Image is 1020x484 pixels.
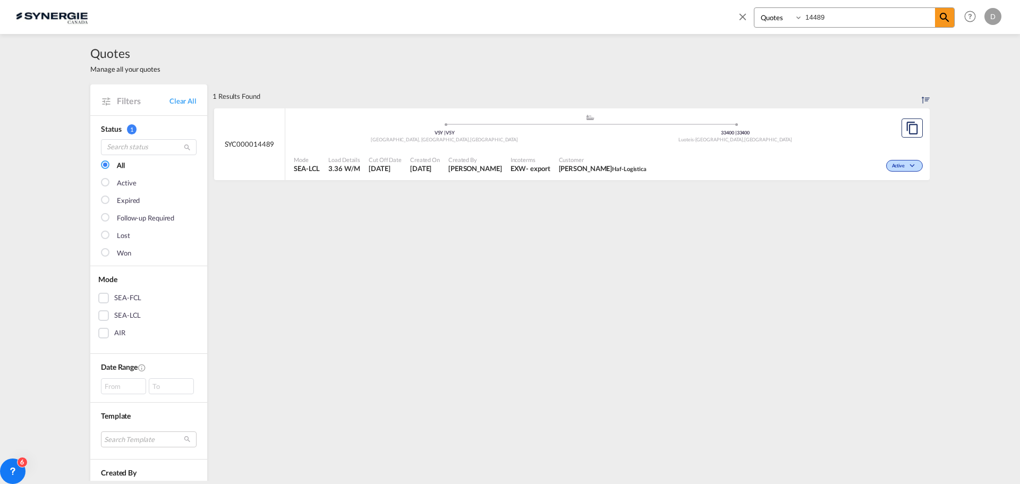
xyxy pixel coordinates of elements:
[117,160,125,171] div: All
[435,130,446,135] span: V5Y
[149,378,194,394] div: To
[371,137,470,142] span: [GEOGRAPHIC_DATA], [GEOGRAPHIC_DATA]
[511,156,550,164] span: Incoterms
[511,164,526,173] div: EXW
[448,164,502,173] span: Daniel Dico
[101,468,137,477] span: Created By
[886,160,923,172] div: Change Status Here
[410,164,440,173] span: 3 Sep 2025
[906,122,919,134] md-icon: assets/icons/custom/copyQuote.svg
[90,64,160,74] span: Manage all your quotes
[114,328,125,338] div: AIR
[559,156,647,164] span: Customer
[98,275,117,284] span: Mode
[225,139,275,149] span: SYC000014489
[117,196,140,206] div: Expired
[117,213,174,224] div: Follow-up Required
[526,164,550,173] div: - export
[98,293,199,303] md-checkbox: SEA-FCL
[183,143,191,151] md-icon: icon-magnify
[446,130,455,135] span: V5Y
[737,7,754,33] span: icon-close
[961,7,979,26] span: Help
[892,163,907,170] span: Active
[101,378,146,394] div: From
[559,164,647,173] span: Ivan Santana Haf-Logistica
[612,165,647,172] span: Haf-Logistica
[984,8,1001,25] div: D
[101,378,197,394] span: From To
[127,124,137,134] span: 1
[369,156,402,164] span: Cut Off Date
[469,137,470,142] span: ,
[16,5,88,29] img: 1f56c880d42311ef80fc7dca854c8e59.png
[369,164,402,173] span: 3 Sep 2025
[212,84,260,108] div: 1 Results Found
[294,156,320,164] span: Mode
[737,11,749,22] md-icon: icon-close
[114,310,141,321] div: SEA-LCL
[328,164,360,173] span: 3.36 W/M
[90,45,160,62] span: Quotes
[448,156,502,164] span: Created By
[721,130,736,135] span: 33400
[737,130,750,135] span: 33400
[803,8,935,27] input: Enter Quotation Number
[294,164,320,173] span: SEA-LCL
[117,178,136,189] div: Active
[410,156,440,164] span: Created On
[98,310,199,321] md-checkbox: SEA-LCL
[935,8,954,27] span: icon-magnify
[101,124,197,134] div: Status 1
[328,156,360,164] span: Load Details
[101,362,138,371] span: Date Range
[444,130,446,135] span: |
[114,293,141,303] div: SEA-FCL
[101,411,131,420] span: Template
[117,95,169,107] span: Filters
[511,164,550,173] div: EXW export
[98,328,199,338] md-checkbox: AIR
[470,137,518,142] span: [GEOGRAPHIC_DATA]
[744,137,792,142] span: [GEOGRAPHIC_DATA]
[101,124,121,133] span: Status
[101,139,197,155] input: Search status
[902,118,923,138] button: Copy Quote
[938,11,951,24] md-icon: icon-magnify
[138,363,146,372] md-icon: Created On
[117,248,131,259] div: Won
[678,137,744,142] span: Luoteis-[GEOGRAPHIC_DATA]
[214,108,930,181] div: SYC000014489 assets/icons/custom/ship-fill.svgassets/icons/custom/roll-o-plane.svgOrigin CanadaDe...
[169,96,197,106] a: Clear All
[584,115,597,120] md-icon: assets/icons/custom/ship-fill.svg
[922,84,930,108] div: Sort by: Created On
[743,137,744,142] span: ,
[961,7,984,27] div: Help
[735,130,737,135] span: |
[907,163,920,169] md-icon: icon-chevron-down
[117,231,130,241] div: Lost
